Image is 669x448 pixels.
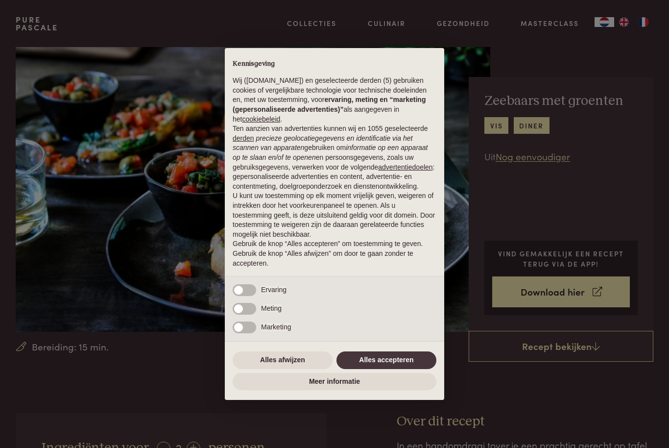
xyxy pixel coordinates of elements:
[233,60,436,69] h2: Kennisgeving
[233,124,436,191] p: Ten aanzien van advertenties kunnen wij en 1055 geselecteerde gebruiken om en persoonsgegevens, z...
[242,115,280,123] a: cookiebeleid
[261,304,282,312] span: Meting
[233,191,436,239] p: U kunt uw toestemming op elk moment vrijelijk geven, weigeren of intrekken door het voorkeurenpan...
[336,351,436,369] button: Alles accepteren
[378,163,432,173] button: advertentiedoelen
[261,323,291,331] span: Marketing
[233,351,333,369] button: Alles afwijzen
[233,144,428,161] em: informatie op een apparaat op te slaan en/of te openen
[233,76,436,124] p: Wij ([DOMAIN_NAME]) en geselecteerde derden (5) gebruiken cookies of vergelijkbare technologie vo...
[233,239,436,268] p: Gebruik de knop “Alles accepteren” om toestemming te geven. Gebruik de knop “Alles afwijzen” om d...
[233,134,254,144] button: derden
[261,286,287,294] span: Ervaring
[233,134,412,152] em: precieze geolocatiegegevens en identificatie via het scannen van apparaten
[233,96,426,113] strong: ervaring, meting en “marketing (gepersonaliseerde advertenties)”
[233,373,436,391] button: Meer informatie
